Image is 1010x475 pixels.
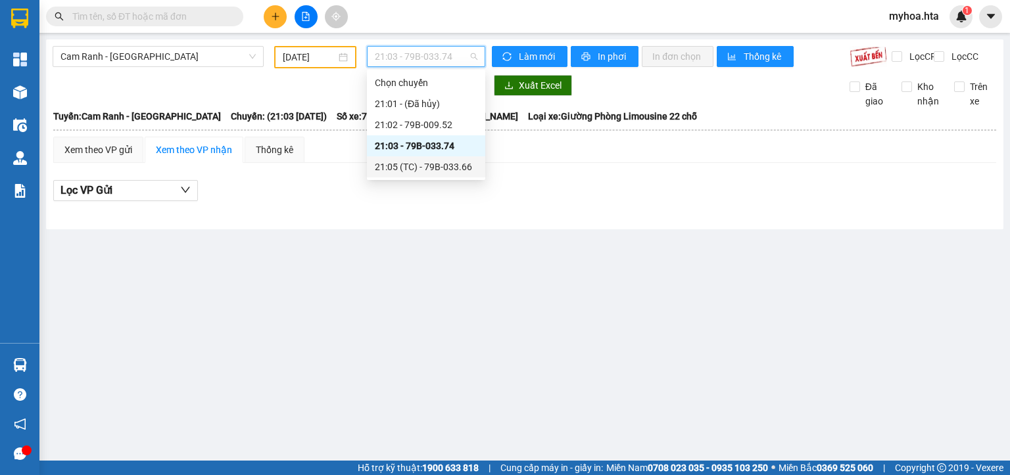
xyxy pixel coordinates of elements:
button: In đơn chọn [642,46,713,67]
span: sync [502,52,514,62]
span: search [55,12,64,21]
div: Xem theo VP nhận [156,143,232,157]
img: dashboard-icon [13,53,27,66]
button: aim [325,5,348,28]
span: In phơi [598,49,628,64]
div: Chọn chuyến [375,76,477,90]
img: 9k= [850,46,887,67]
button: syncLàm mới [492,46,567,67]
span: Kho nhận [912,79,944,108]
span: Lọc CC [946,49,980,64]
button: printerIn phơi [571,46,638,67]
div: Chọn chuyến [367,72,485,93]
button: plus [264,5,287,28]
div: Xem theo VP gửi [64,143,132,157]
span: file-add [301,12,310,21]
sup: 1 [963,6,972,15]
button: file-add [295,5,318,28]
button: downloadXuất Excel [494,75,572,96]
img: warehouse-icon [13,358,27,372]
button: bar-chartThống kê [717,46,794,67]
strong: 1900 633 818 [422,463,479,473]
span: bar-chart [727,52,738,62]
span: down [180,185,191,195]
span: Cam Ranh - Sài Gòn [60,47,256,66]
input: 13/08/2025 [283,50,335,64]
span: | [489,461,491,475]
input: Tìm tên, số ĐT hoặc mã đơn [72,9,228,24]
span: question-circle [14,388,26,401]
div: 21:03 - 79B-033.74 [375,139,477,153]
span: printer [581,52,592,62]
span: message [14,447,26,460]
span: Thống kê [744,49,783,64]
span: Hỗ trợ kỹ thuật: [358,461,479,475]
b: Tuyến: Cam Ranh - [GEOGRAPHIC_DATA] [53,111,221,122]
button: Lọc VP Gửi [53,180,198,201]
span: 1 [965,6,969,15]
span: Lọc VP Gửi [60,182,112,198]
span: Chuyến: (21:03 [DATE]) [231,109,327,124]
span: copyright [937,463,946,472]
img: logo-vxr [11,9,28,28]
div: 21:05 (TC) - 79B-033.66 [375,160,477,174]
span: Lọc CR [904,49,938,64]
div: 21:02 - 79B-009.52 [375,118,477,132]
span: plus [271,12,280,21]
span: Miền Bắc [779,461,873,475]
span: | [883,461,885,475]
span: notification [14,418,26,430]
div: Thống kê [256,143,293,157]
img: solution-icon [13,184,27,198]
span: aim [331,12,341,21]
span: myhoa.hta [878,8,950,24]
strong: 0708 023 035 - 0935 103 250 [648,463,768,473]
div: 21:01 - (Đã hủy) [375,97,477,111]
strong: 0369 525 060 [817,463,873,473]
span: 21:03 - 79B-033.74 [375,47,478,66]
button: caret-down [979,5,1002,28]
img: warehouse-icon [13,151,27,165]
span: Trên xe [965,79,997,108]
img: icon-new-feature [955,11,967,22]
span: Miền Nam [606,461,768,475]
span: Cung cấp máy in - giấy in: [500,461,603,475]
span: Số xe: 79B-033.74 [337,109,410,124]
span: Loại xe: Giường Phòng Limousine 22 chỗ [528,109,697,124]
span: Đã giao [860,79,892,108]
span: Làm mới [519,49,557,64]
span: ⚪️ [771,465,775,470]
img: warehouse-icon [13,85,27,99]
img: warehouse-icon [13,118,27,132]
span: caret-down [985,11,997,22]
